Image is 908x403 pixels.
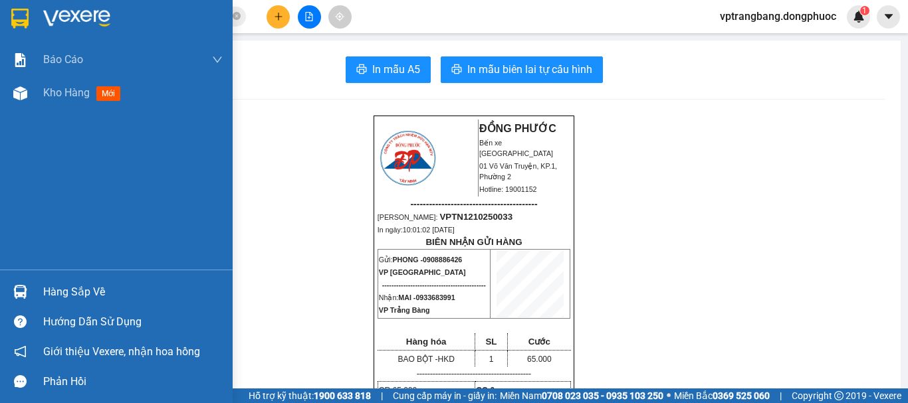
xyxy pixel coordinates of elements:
span: [PERSON_NAME]: [378,213,512,221]
strong: CC: [476,386,495,395]
button: aim [328,5,352,29]
span: close-circle [233,12,241,20]
button: caret-down [877,5,900,29]
button: printerIn mẫu biên lai tự cấu hình [441,56,603,83]
button: plus [267,5,290,29]
span: 1 [862,6,867,15]
button: printerIn mẫu A5 [346,56,431,83]
div: Phản hồi [43,372,223,392]
span: Hàng hóa [406,337,447,347]
span: plus [274,12,283,21]
span: CR: [379,386,417,395]
span: file-add [304,12,314,21]
span: vptrangbang.dongphuoc [709,8,847,25]
span: Miền Bắc [674,388,770,403]
span: 01 Võ Văn Truyện, KP.1, Phường 2 [479,162,557,181]
span: VPTN1210250033 [439,212,512,222]
span: MAI - [398,293,455,301]
strong: 0369 525 060 [713,390,770,401]
img: logo [378,129,437,187]
span: Báo cáo [43,51,83,68]
span: PHONG - [392,256,462,264]
span: 65.000 [527,355,552,364]
span: 10:01:02 [DATE] [403,226,455,234]
span: VP [GEOGRAPHIC_DATA] [379,268,466,276]
span: Hỗ trợ kỹ thuật: [249,388,371,403]
span: 0 [491,386,495,395]
span: VP Trảng Bàng [379,306,430,314]
div: Hàng sắp về [43,282,223,302]
span: printer [451,64,462,76]
span: question-circle [14,315,27,328]
span: notification [14,345,27,358]
span: In mẫu A5 [372,61,420,78]
span: 65.000 [392,386,417,395]
span: 0933683991 [415,293,455,301]
span: aim [335,12,344,21]
span: In mẫu biên lai tự cấu hình [467,61,592,78]
strong: 0708 023 035 - 0935 103 250 [542,390,663,401]
span: copyright [834,391,844,400]
span: down [212,54,223,65]
strong: 1900 633 818 [314,390,371,401]
button: file-add [298,5,321,29]
img: warehouse-icon [13,86,27,100]
span: caret-down [883,11,895,23]
span: mới [96,86,120,101]
span: Gửi: [379,256,462,264]
span: Kho hàng [43,86,90,99]
span: Bến xe [GEOGRAPHIC_DATA] [479,139,553,157]
span: HKD [438,355,455,364]
span: close-circle [233,11,241,23]
img: warehouse-icon [13,285,27,299]
img: solution-icon [13,53,27,67]
strong: ĐỒNG PHƯỚC [479,123,556,134]
span: | [381,388,383,403]
img: logo-vxr [11,9,29,29]
sup: 1 [860,6,869,15]
img: icon-new-feature [853,11,865,23]
span: Cước [528,337,550,347]
span: ----------------------------------------- [410,199,537,209]
span: | [780,388,782,403]
span: Hotline: 19001152 [479,185,537,193]
span: SL [485,337,497,347]
span: In ngày: [378,226,455,234]
p: ------------------------------------------- [378,368,570,379]
strong: BIÊN NHẬN GỬI HÀNG [425,237,522,247]
span: message [14,375,27,388]
span: ⚪️ [667,393,671,398]
span: -------------------------------------------- [382,281,486,289]
span: 1 [489,355,494,364]
span: Miền Nam [500,388,663,403]
span: BAO BỘT - [397,355,454,364]
div: Hướng dẫn sử dụng [43,312,223,332]
span: Cung cấp máy in - giấy in: [393,388,497,403]
span: Giới thiệu Vexere, nhận hoa hồng [43,343,200,360]
span: Nhận: [379,293,455,301]
span: 0908886426 [423,256,462,264]
span: printer [356,64,367,76]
